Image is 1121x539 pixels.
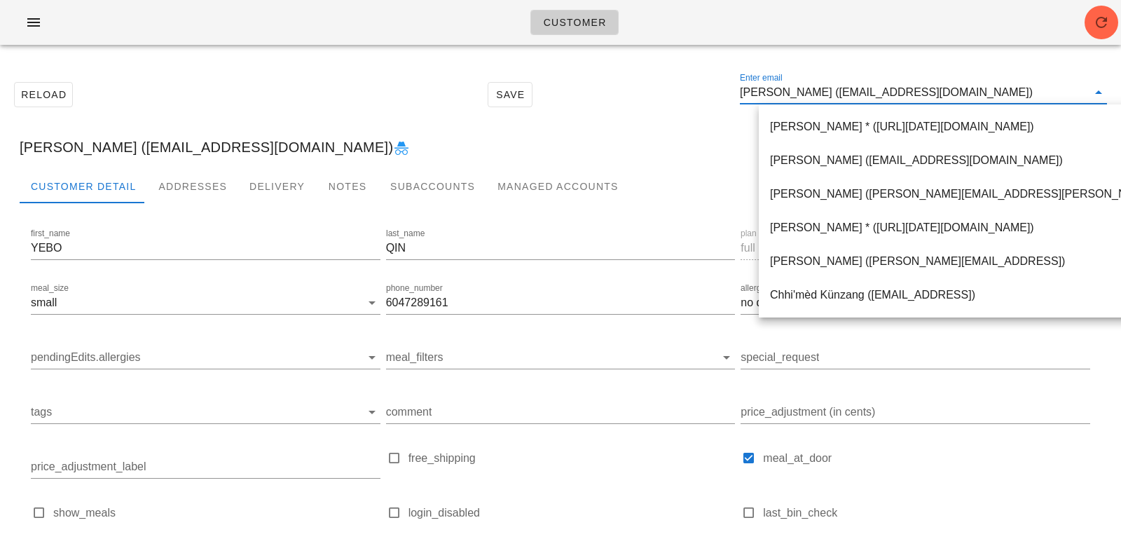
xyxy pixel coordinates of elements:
[741,228,757,239] label: plan
[763,451,1090,465] label: meal_at_door
[31,346,380,369] div: pendingEdits.allergies
[386,228,425,239] label: last_name
[741,292,1090,314] div: allergiesno dairy
[31,296,57,309] div: small
[31,292,380,314] div: meal_sizesmall
[31,228,70,239] label: first_name
[542,17,606,28] span: Customer
[53,506,380,520] label: show_meals
[8,125,1113,170] div: [PERSON_NAME] ([EMAIL_ADDRESS][DOMAIN_NAME])
[408,451,736,465] label: free_shipping
[408,506,736,520] label: login_disabled
[238,170,316,203] div: Delivery
[386,346,736,369] div: meal_filters
[20,89,67,100] span: Reload
[486,170,629,203] div: Managed Accounts
[741,283,772,294] label: allergies
[14,82,73,107] button: Reload
[31,401,380,423] div: tags
[741,237,1090,259] div: planfull
[31,283,69,294] label: meal_size
[741,296,780,309] div: no dairy
[488,82,532,107] button: Save
[494,89,526,100] span: Save
[763,506,1090,520] label: last_bin_check
[530,10,618,35] a: Customer
[740,73,783,83] label: Enter email
[20,170,147,203] div: Customer Detail
[379,170,486,203] div: Subaccounts
[147,170,238,203] div: Addresses
[386,283,443,294] label: phone_number
[316,170,379,203] div: Notes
